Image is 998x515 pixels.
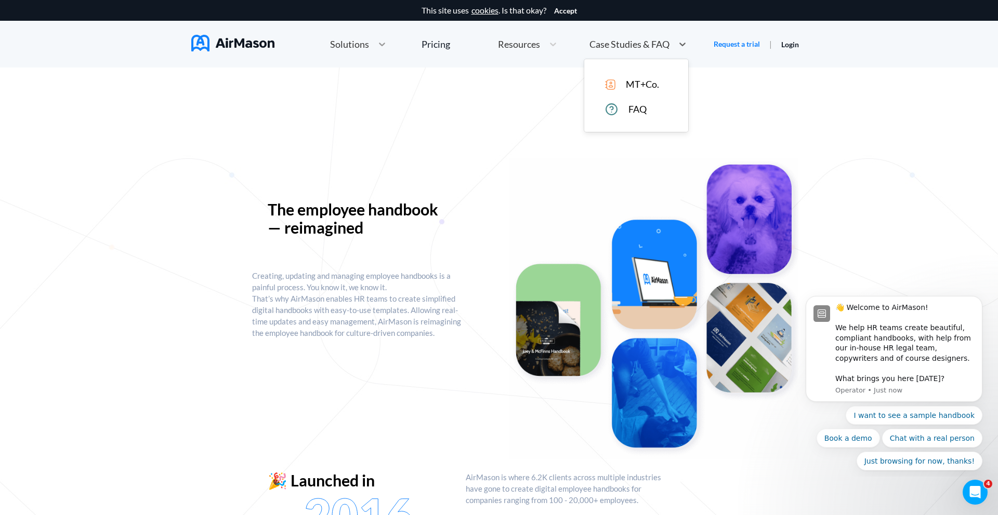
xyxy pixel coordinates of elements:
[330,39,369,49] span: Solutions
[498,39,540,49] span: Resources
[714,39,760,49] a: Request a trial
[769,39,772,49] span: |
[554,7,577,15] button: Accept cookies
[191,35,274,51] img: AirMason Logo
[471,6,498,15] a: cookies
[626,79,659,90] span: MT+Co.
[984,480,992,488] span: 4
[509,158,798,459] img: handbook intro
[781,40,799,49] a: Login
[589,39,669,49] span: Case Studies & FAQ
[422,39,450,49] div: Pricing
[252,270,466,338] p: Creating, updating and managing employee handbooks is a painful process. You know it, we know it....
[268,471,450,490] div: 🎉 Launched in
[790,287,998,477] iframe: Intercom notifications message
[422,35,450,53] a: Pricing
[268,200,450,237] p: The employee handbook — reimagined
[628,104,647,115] span: FAQ
[963,480,988,505] iframe: Intercom live chat
[605,79,615,90] img: icon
